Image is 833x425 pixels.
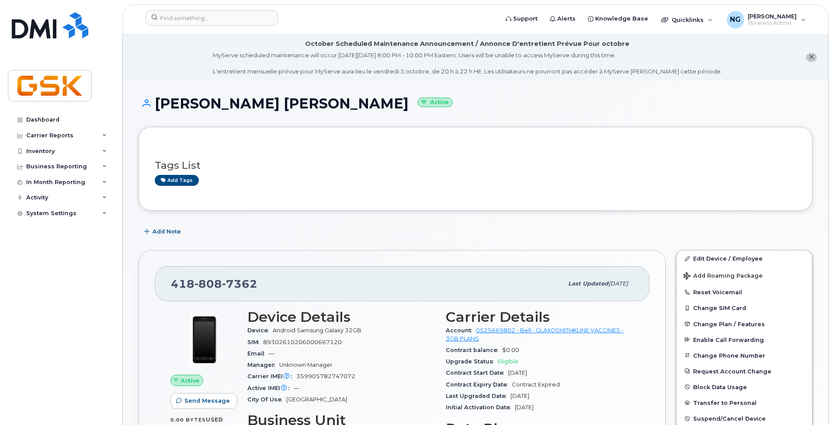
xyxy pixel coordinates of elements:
span: 359905782747072 [296,373,355,380]
span: Active [180,376,199,385]
h3: Tags List [155,160,796,171]
span: Initial Activation Date [446,404,515,411]
button: Change Plan / Features [677,316,812,332]
span: Android Samsung Galaxy 32GB [273,327,361,334]
h1: [PERSON_NAME] [PERSON_NAME] [139,96,812,111]
a: Add tags [155,175,199,186]
h3: Carrier Details [446,309,634,325]
span: Add Note [153,227,181,236]
button: Request Account Change [677,363,812,379]
span: Contract Start Date [446,369,508,376]
small: Active [417,98,453,108]
button: Add Note [139,224,188,240]
span: Email [247,350,269,357]
span: Change Plan / Features [693,320,765,327]
span: Unknown Manager [279,362,333,368]
span: [DATE] [508,369,527,376]
button: Change SIM Card [677,300,812,316]
span: Last Upgraded Date [446,393,510,399]
span: 0.00 Bytes [170,417,206,423]
span: Account [446,327,476,334]
span: Send Message [184,397,230,405]
span: Enable Call Forwarding [693,336,764,343]
span: Add Roaming Package [684,272,763,281]
span: used [206,416,223,423]
span: Contract Expired [512,381,560,388]
div: October Scheduled Maintenance Announcement / Annonce D'entretient Prévue Pour octobre [305,39,629,49]
button: Change Phone Number [677,348,812,363]
span: Manager [247,362,279,368]
span: 89302610206000667120 [263,339,342,345]
span: — [269,350,274,357]
span: Upgrade Status [446,358,498,365]
span: Contract Expiry Date [446,381,512,388]
span: City Of Use [247,396,286,403]
button: Enable Call Forwarding [677,332,812,348]
button: Block Data Usage [677,379,812,395]
button: close notification [806,53,817,62]
h3: Device Details [247,309,435,325]
div: MyServe scheduled maintenance will occur [DATE][DATE] 8:00 PM - 10:00 PM Eastern. Users will be u... [213,51,722,76]
button: Transfer to Personal [677,395,812,411]
span: [DATE] [608,280,628,287]
span: 418 [171,277,257,290]
span: $0.00 [502,347,519,353]
span: [GEOGRAPHIC_DATA] [286,396,347,403]
img: image20231002-3703462-56nbmv.jpeg [177,314,230,366]
span: [DATE] [515,404,534,411]
span: 808 [194,277,222,290]
span: SIM [247,339,263,345]
span: Device [247,327,273,334]
a: 0525669802 - Bell - GLAXOSMITHKLINE VACCINES - 3GB PLANS [446,327,624,341]
span: Eligible [498,358,518,365]
button: Reset Voicemail [677,284,812,300]
span: [DATE] [510,393,529,399]
span: 7362 [222,277,257,290]
span: — [294,385,299,391]
button: Add Roaming Package [677,266,812,284]
span: Active IMEI [247,385,294,391]
span: Carrier IMEI [247,373,296,380]
a: Edit Device / Employee [677,251,812,266]
span: Contract balance [446,347,502,353]
span: Last updated [568,280,608,287]
button: Send Message [170,393,237,409]
span: Suspend/Cancel Device [693,415,766,422]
